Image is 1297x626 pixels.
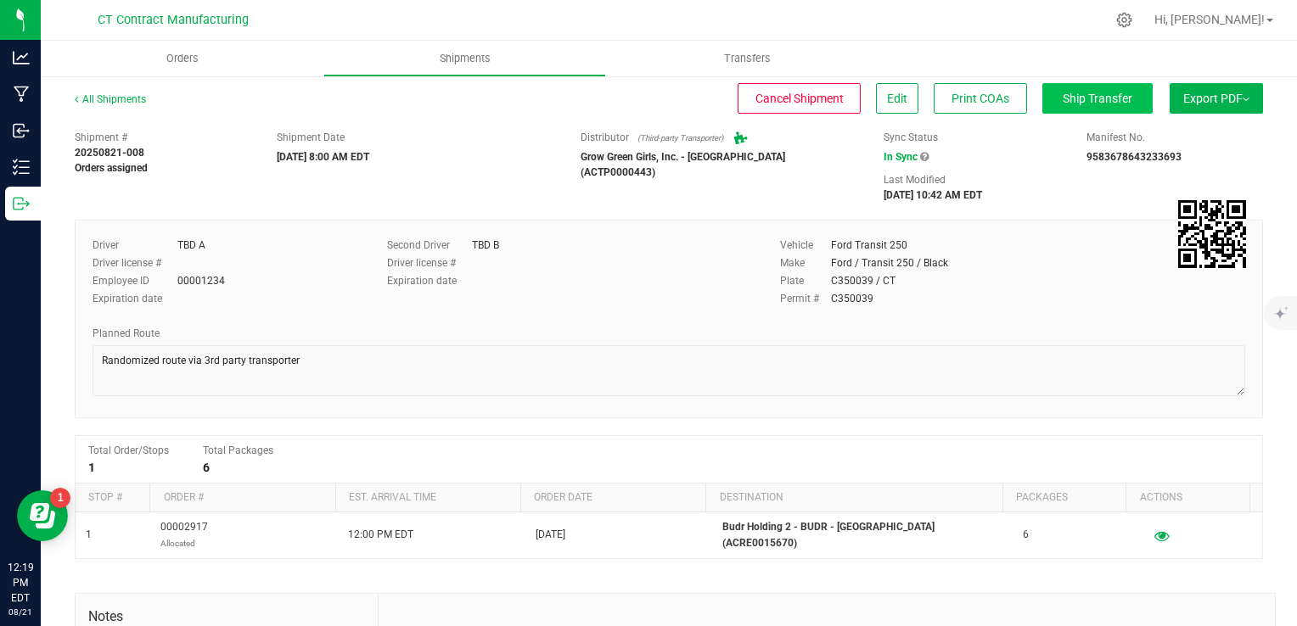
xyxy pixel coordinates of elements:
p: Allocated [160,535,208,551]
th: Packages [1002,483,1126,512]
div: Ford Transit 250 [831,238,907,253]
span: 00002917 [160,519,208,551]
th: Stop # [76,483,149,512]
label: Last Modified [884,172,946,187]
span: Shipments [417,51,514,66]
span: Ship Transfer [1063,92,1132,105]
label: Driver license # [387,255,472,271]
span: Edit [887,92,907,105]
span: Shipment # [75,130,251,145]
label: Expiration date [93,291,177,306]
inline-svg: Inbound [13,122,30,139]
div: TBD B [472,238,499,253]
p: 08/21 [8,606,33,618]
div: Ford / Transit 250 / Black [831,255,948,271]
strong: [DATE] 10:42 AM EDT [884,189,982,201]
label: Plate [780,273,831,288]
button: Print COAs [934,83,1027,114]
small: (Third-party Transporter) [637,133,723,143]
div: C350039 / CT [831,273,896,288]
iframe: Resource center unread badge [50,488,70,508]
a: Shipments [323,41,606,76]
p: 12:19 PM EDT [8,560,33,606]
span: Hi, [PERSON_NAME]! [1154,13,1265,26]
label: Manifest No. [1086,130,1145,145]
div: 00001234 [177,273,225,288]
strong: [DATE] 8:00 AM EDT [277,151,369,163]
label: Vehicle [780,238,831,253]
inline-svg: Outbound [13,195,30,212]
span: Planned Route [93,327,160,339]
span: Orders [143,51,222,66]
div: C350039 [831,291,873,306]
inline-svg: Manufacturing [13,86,30,103]
strong: 9583678643233693 [1086,151,1182,163]
label: Shipment Date [277,130,345,145]
strong: Orders assigned [75,162,148,174]
p: Budr Holding 2 - BUDR - [GEOGRAPHIC_DATA] (ACRE0015670) [722,519,1002,551]
button: Cancel Shipment [738,83,861,114]
label: Distributor [581,130,629,145]
strong: 20250821-008 [75,147,144,159]
button: Ship Transfer [1042,83,1153,114]
inline-svg: Analytics [13,49,30,66]
inline-svg: Inventory [13,159,30,176]
a: Transfers [606,41,889,76]
strong: 1 [88,461,95,474]
th: Destination [705,483,1002,512]
div: Manage settings [1114,12,1135,28]
label: Employee ID [93,273,177,288]
iframe: Resource center [17,490,68,541]
span: [DATE] [536,527,565,543]
th: Order date [520,483,705,512]
label: Second Driver [387,238,472,253]
label: Sync Status [884,130,938,145]
span: 1 [86,527,92,543]
th: Est. arrival time [335,483,520,512]
label: Permit # [780,291,831,306]
span: Total Packages [203,444,273,456]
th: Order # [149,483,334,512]
label: Make [780,255,831,271]
span: 6 [1023,527,1029,543]
span: Print COAs [952,92,1009,105]
span: Total Order/Stops [88,444,169,456]
span: 12:00 PM EDT [348,527,413,543]
label: Driver license # [93,255,177,271]
button: Export PDF [1170,83,1263,114]
strong: 6 [203,461,210,474]
span: CT Contract Manufacturing [98,13,249,27]
th: Actions [1126,483,1249,512]
span: Transfers [701,51,794,66]
span: Cancel Shipment [755,92,844,105]
label: Driver [93,238,177,253]
a: Orders [41,41,323,76]
div: TBD A [177,238,205,253]
button: Edit [876,83,918,114]
strong: Grow Green Girls, Inc. - [GEOGRAPHIC_DATA] (ACTP0000443) [581,151,785,178]
qrcode: 20250821-008 [1178,200,1246,268]
label: Expiration date [387,273,472,288]
span: In Sync [884,151,918,163]
a: All Shipments [75,93,146,105]
img: Scan me! [1178,200,1246,268]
